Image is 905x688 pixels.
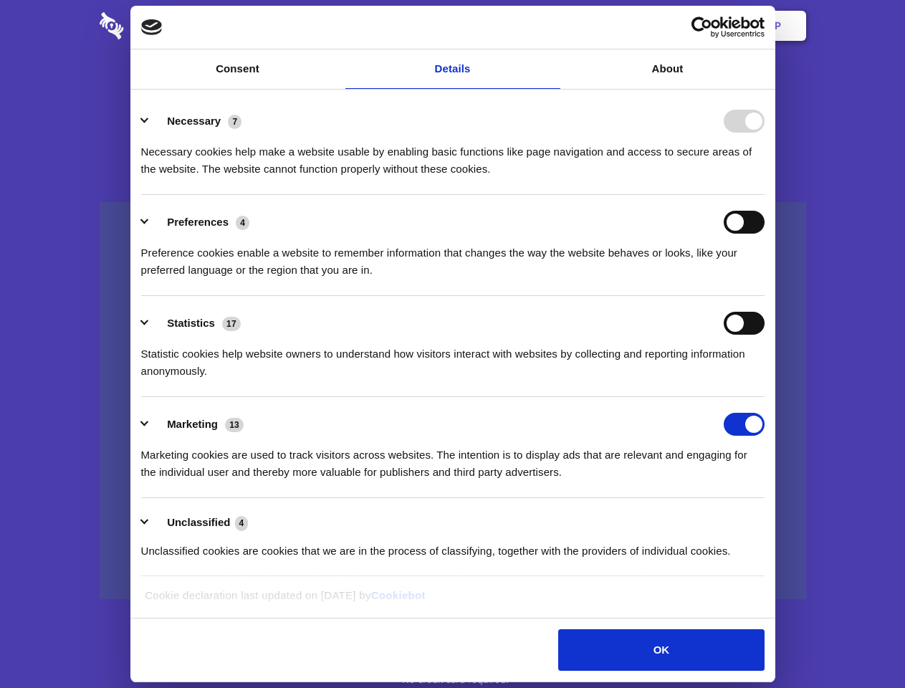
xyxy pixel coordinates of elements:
span: 4 [236,216,249,230]
a: Login [650,4,712,48]
div: Unclassified cookies are cookies that we are in the process of classifying, together with the pro... [141,532,765,560]
span: 17 [222,317,241,331]
div: Statistic cookies help website owners to understand how visitors interact with websites by collec... [141,335,765,380]
img: logo-wordmark-white-trans-d4663122ce5f474addd5e946df7df03e33cb6a1c49d2221995e7729f52c070b2.svg [100,12,222,39]
span: 4 [235,516,249,530]
a: Details [345,49,560,89]
a: Usercentrics Cookiebot - opens in a new window [639,16,765,38]
div: Preference cookies enable a website to remember information that changes the way the website beha... [141,234,765,279]
span: 13 [225,418,244,432]
iframe: Drift Widget Chat Controller [833,616,888,671]
a: Pricing [421,4,483,48]
div: Marketing cookies are used to track visitors across websites. The intention is to display ads tha... [141,436,765,481]
button: OK [558,629,764,671]
a: Cookiebot [371,589,426,601]
button: Statistics (17) [141,312,250,335]
button: Preferences (4) [141,211,259,234]
label: Marketing [167,418,218,430]
button: Necessary (7) [141,110,251,133]
h4: Auto-redaction of sensitive data, encrypted data sharing and self-destructing private chats. Shar... [100,130,806,178]
label: Preferences [167,216,229,228]
label: Statistics [167,317,215,329]
a: Contact [581,4,647,48]
label: Necessary [167,115,221,127]
div: Cookie declaration last updated on [DATE] by [134,587,771,615]
h1: Eliminate Slack Data Loss. [100,64,806,116]
button: Marketing (13) [141,413,253,436]
div: Necessary cookies help make a website usable by enabling basic functions like page navigation and... [141,133,765,178]
a: About [560,49,775,89]
a: Consent [130,49,345,89]
a: Wistia video thumbnail [100,202,806,600]
img: logo [141,19,163,35]
button: Unclassified (4) [141,514,257,532]
span: 7 [228,115,241,129]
